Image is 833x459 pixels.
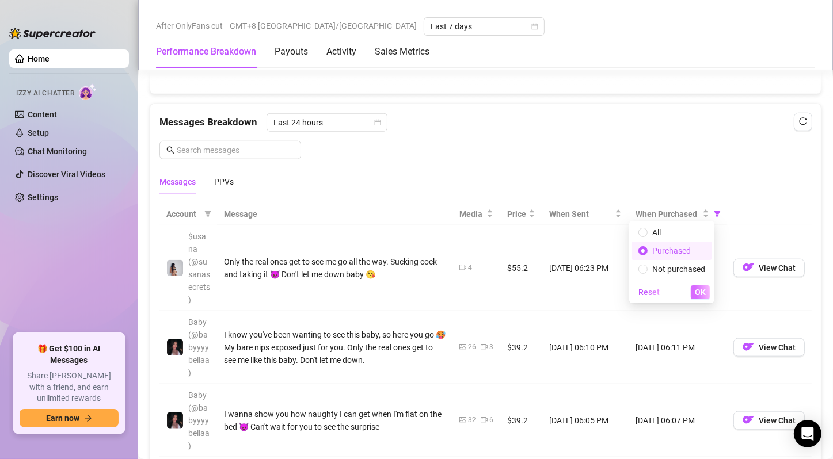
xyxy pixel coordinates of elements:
th: When Purchased [629,203,727,225]
button: OFView Chat [733,259,805,277]
a: Settings [28,193,58,202]
div: Open Intercom Messenger [794,420,821,447]
button: Earn nowarrow-right [20,409,119,427]
span: Last 7 days [431,18,538,35]
span: View Chat [759,416,796,425]
span: When Purchased [636,208,700,220]
span: Last 24 hours [273,114,381,131]
span: Izzy AI Chatter [16,88,74,99]
span: Share [PERSON_NAME] with a friend, and earn unlimited rewards [20,370,119,404]
th: Price [500,203,542,225]
span: filter [204,211,211,217]
div: Payouts [275,45,308,59]
span: Account [166,208,200,220]
td: $55.2 [500,225,542,311]
span: Baby (@babyyyybellaa) [188,318,210,377]
div: Messages [159,175,196,188]
span: View Chat [759,263,796,273]
span: GMT+8 [GEOGRAPHIC_DATA]/[GEOGRAPHIC_DATA] [230,17,417,35]
img: Baby (@babyyyybellaa) [167,339,183,355]
td: [DATE] 07:37 PM [629,225,727,311]
span: picture [459,416,466,423]
div: 6 [489,415,493,426]
div: 32 [468,415,476,426]
span: filter [712,205,723,223]
div: Activity [326,45,356,59]
span: arrow-right [84,414,92,422]
div: I wanna show you how naughty I can get when I'm flat on the bed 😈 Can't wait for you to see the s... [224,408,446,433]
th: Media [452,203,500,225]
img: logo-BBDzfeDw.svg [9,28,96,39]
a: Setup [28,128,49,137]
a: Discover Viral Videos [28,170,105,179]
span: video-camera [481,416,488,423]
a: Content [28,110,57,119]
span: Earn now [46,414,79,423]
span: filter [202,205,214,223]
img: Baby (@babyyyybellaa) [167,412,183,429]
div: 3 [489,342,493,353]
button: OFView Chat [733,338,805,357]
input: Search messages [177,144,294,156]
div: Performance Breakdown [156,45,256,59]
img: OF [743,262,754,273]
span: video-camera [481,343,488,350]
td: $39.2 [500,384,542,457]
td: [DATE] 06:05 PM [542,384,629,457]
img: OF [743,414,754,426]
span: calendar [374,119,381,126]
td: $39.2 [500,311,542,384]
td: [DATE] 06:07 PM [629,384,727,457]
span: 🎁 Get $100 in AI Messages [20,343,119,366]
div: Messages Breakdown [159,113,812,132]
a: OFView Chat [733,418,805,427]
img: OF [743,341,754,353]
button: OFView Chat [733,411,805,430]
span: After OnlyFans cut [156,17,223,35]
span: video-camera [459,264,466,271]
span: Baby (@babyyyybellaa) [188,391,210,450]
td: [DATE] 06:11 PM [629,311,727,384]
div: PPVs [214,175,234,188]
span: When Sent [549,208,613,220]
div: 26 [468,342,476,353]
a: Chat Monitoring [28,147,87,156]
td: [DATE] 06:10 PM [542,311,629,384]
div: 4 [468,262,472,273]
span: Media [459,208,484,220]
td: [DATE] 06:23 PM [542,225,629,311]
div: I know you've been wanting to see this baby, so here you go 🥵 My bare nips exposed just for you. ... [224,328,446,366]
span: picture [459,343,466,350]
span: Price [507,208,526,220]
img: AI Chatter [79,83,97,100]
div: Only the real ones get to see me go all the way. Sucking cock and taking it 😈 Don't let me down b... [224,255,446,281]
span: calendar [531,23,538,30]
a: OFView Chat [733,345,805,354]
span: reload [799,117,807,125]
span: $usana (@susanasecrets) [188,232,210,304]
span: View Chat [759,343,796,352]
span: search [166,146,174,154]
a: OFView Chat [733,266,805,275]
img: $usana (@susanasecrets) [167,260,183,276]
div: Sales Metrics [375,45,429,59]
th: When Sent [542,203,629,225]
span: filter [714,211,721,217]
th: Message [217,203,452,225]
a: Home [28,54,50,63]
